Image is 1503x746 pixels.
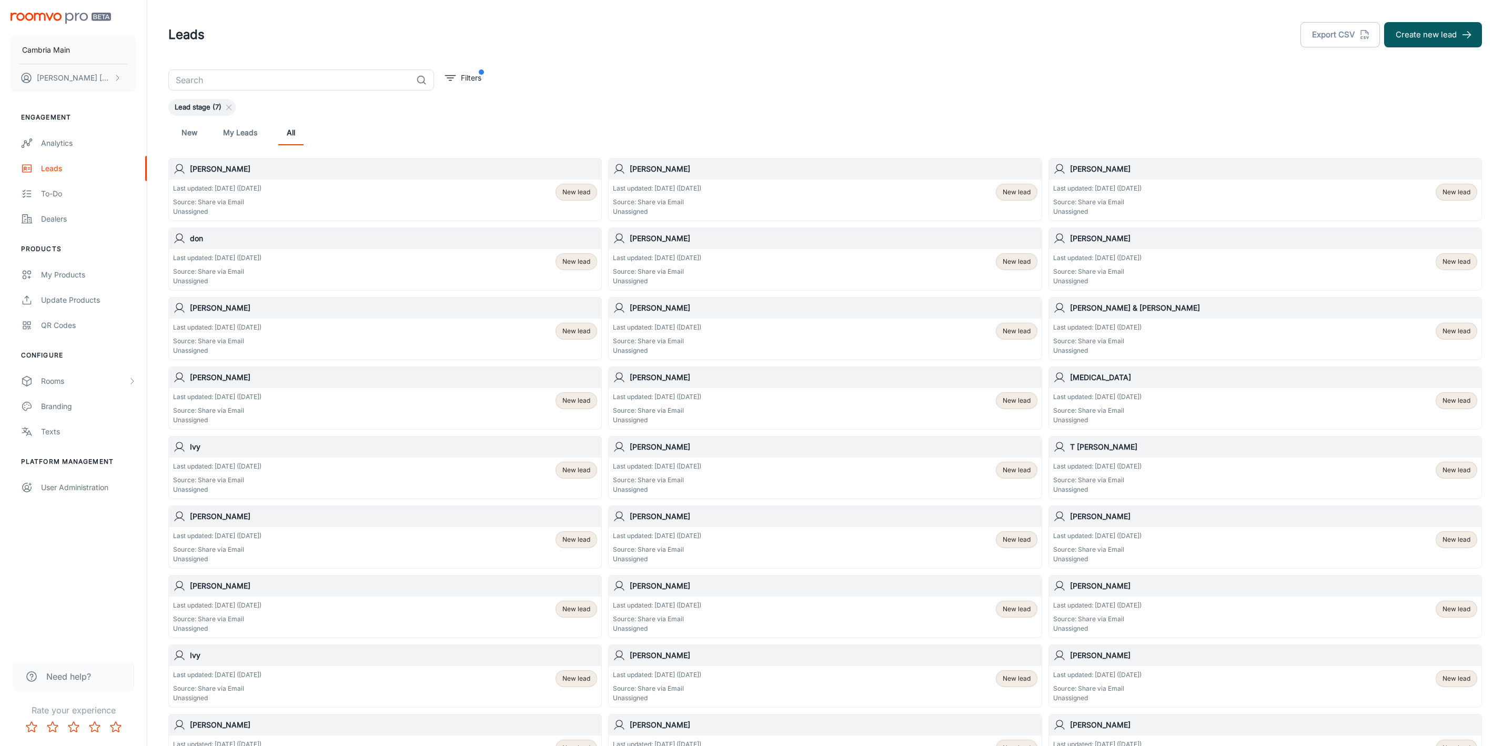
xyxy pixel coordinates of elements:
h6: [PERSON_NAME] [190,302,597,314]
span: New lead [562,535,590,544]
p: Unassigned [613,554,701,564]
h6: [PERSON_NAME] [1070,233,1477,244]
span: New lead [1003,535,1031,544]
p: Source: Share via Email [613,197,701,207]
p: Last updated: [DATE] ([DATE]) [1053,462,1142,471]
p: Last updated: [DATE] ([DATE]) [613,253,701,263]
a: [PERSON_NAME]Last updated: [DATE] ([DATE])Source: Share via EmailUnassignedNew lead [608,575,1042,638]
div: Lead stage (7) [168,99,236,116]
h6: [PERSON_NAME] [1070,719,1477,731]
a: [PERSON_NAME]Last updated: [DATE] ([DATE])Source: Share via EmailUnassignedNew lead [1048,644,1482,708]
p: Source: Share via Email [173,267,261,276]
button: Cambria Main [11,36,136,64]
p: Unassigned [173,693,261,703]
a: [PERSON_NAME]Last updated: [DATE] ([DATE])Source: Share via EmailUnassignedNew lead [168,158,602,221]
p: Source: Share via Email [1053,545,1142,554]
h6: [PERSON_NAME] [1070,511,1477,522]
h6: [PERSON_NAME] [630,163,1037,175]
a: [PERSON_NAME]Last updated: [DATE] ([DATE])Source: Share via EmailUnassignedNew lead [168,297,602,360]
button: filter [442,69,484,86]
p: Last updated: [DATE] ([DATE]) [1053,601,1142,610]
div: Dealers [41,213,136,225]
span: New lead [1443,604,1470,614]
button: Rate 2 star [42,717,63,738]
p: Source: Share via Email [173,545,261,554]
button: Export CSV [1300,22,1380,47]
a: [PERSON_NAME] & [PERSON_NAME]Last updated: [DATE] ([DATE])Source: Share via EmailUnassignedNew lead [1048,297,1482,360]
h6: Ivy [190,441,597,453]
p: Last updated: [DATE] ([DATE]) [1053,392,1142,402]
p: Unassigned [613,415,701,425]
h6: [PERSON_NAME] [630,441,1037,453]
p: Unassigned [1053,624,1142,633]
p: Last updated: [DATE] ([DATE]) [613,462,701,471]
a: All [278,120,304,145]
a: [PERSON_NAME]Last updated: [DATE] ([DATE])Source: Share via EmailUnassignedNew lead [608,505,1042,569]
a: donLast updated: [DATE] ([DATE])Source: Share via EmailUnassignedNew lead [168,227,602,291]
p: Unassigned [613,207,701,216]
a: [PERSON_NAME]Last updated: [DATE] ([DATE])Source: Share via EmailUnassignedNew lead [168,575,602,638]
h6: [PERSON_NAME] [190,372,597,383]
p: Source: Share via Email [613,336,701,346]
span: New lead [1003,187,1031,197]
div: Leads [41,163,136,174]
p: Last updated: [DATE] ([DATE]) [613,392,701,402]
a: [PERSON_NAME]Last updated: [DATE] ([DATE])Source: Share via EmailUnassignedNew lead [168,505,602,569]
p: Last updated: [DATE] ([DATE]) [613,184,701,193]
div: QR Codes [41,320,136,331]
a: [PERSON_NAME]Last updated: [DATE] ([DATE])Source: Share via EmailUnassignedNew lead [608,366,1042,430]
a: IvyLast updated: [DATE] ([DATE])Source: Share via EmailUnassignedNew lead [168,644,602,708]
span: New lead [1003,674,1031,683]
h6: [PERSON_NAME] [1070,580,1477,592]
span: New lead [562,604,590,614]
p: Unassigned [173,276,261,286]
p: Last updated: [DATE] ([DATE]) [173,184,261,193]
p: Last updated: [DATE] ([DATE]) [173,531,261,541]
p: Source: Share via Email [613,267,701,276]
p: Last updated: [DATE] ([DATE]) [173,392,261,402]
p: Last updated: [DATE] ([DATE]) [173,462,261,471]
p: Source: Share via Email [173,197,261,207]
p: Source: Share via Email [173,475,261,485]
button: Create new lead [1384,22,1482,47]
p: Source: Share via Email [613,545,701,554]
h6: [PERSON_NAME] [630,580,1037,592]
h6: [PERSON_NAME] [190,719,597,731]
a: New [177,120,202,145]
h6: [PERSON_NAME] [1070,650,1477,661]
span: New lead [562,257,590,266]
span: New lead [1443,326,1470,336]
p: Last updated: [DATE] ([DATE]) [1053,184,1142,193]
p: Unassigned [173,415,261,425]
p: Last updated: [DATE] ([DATE]) [613,531,701,541]
span: New lead [1003,326,1031,336]
a: [PERSON_NAME]Last updated: [DATE] ([DATE])Source: Share via EmailUnassignedNew lead [168,366,602,430]
p: Source: Share via Email [1053,684,1142,693]
h6: [PERSON_NAME] [1070,163,1477,175]
p: Unassigned [613,624,701,633]
p: Cambria Main [22,44,70,56]
div: Analytics [41,137,136,149]
p: Unassigned [1053,276,1142,286]
a: [PERSON_NAME]Last updated: [DATE] ([DATE])Source: Share via EmailUnassignedNew lead [608,297,1042,360]
span: New lead [1003,257,1031,266]
p: Filters [461,72,481,84]
h1: Leads [168,25,205,44]
h6: [PERSON_NAME] [190,163,597,175]
span: New lead [1443,257,1470,266]
span: New lead [562,674,590,683]
h6: [PERSON_NAME] [630,511,1037,522]
h6: don [190,233,597,244]
button: [PERSON_NAME] [PERSON_NAME] [11,64,136,92]
p: Unassigned [1053,207,1142,216]
p: Last updated: [DATE] ([DATE]) [613,323,701,332]
a: [PERSON_NAME]Last updated: [DATE] ([DATE])Source: Share via EmailUnassignedNew lead [608,158,1042,221]
h6: T [PERSON_NAME] [1070,441,1477,453]
p: Unassigned [173,554,261,564]
a: [PERSON_NAME]Last updated: [DATE] ([DATE])Source: Share via EmailUnassignedNew lead [608,227,1042,291]
span: New lead [1003,396,1031,405]
span: New lead [1443,187,1470,197]
h6: [PERSON_NAME] [630,233,1037,244]
p: Last updated: [DATE] ([DATE]) [613,601,701,610]
p: Source: Share via Email [1053,336,1142,346]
